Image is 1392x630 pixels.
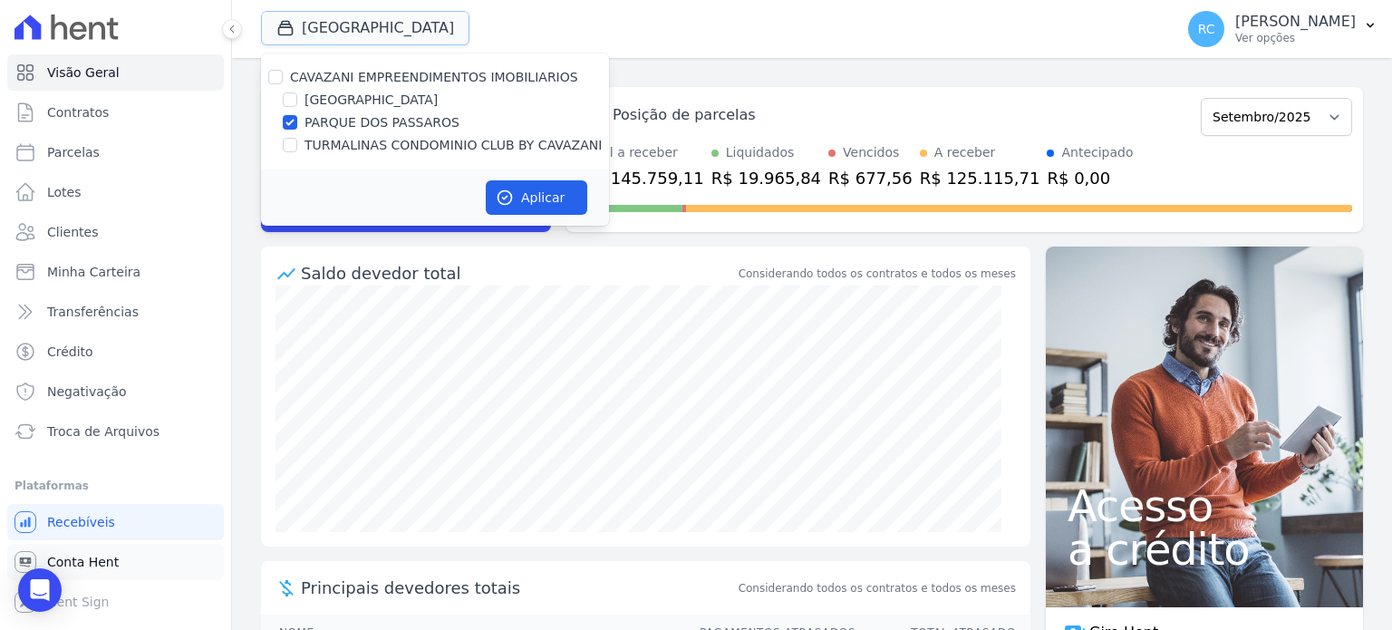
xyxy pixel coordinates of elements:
span: Recebíveis [47,513,115,531]
span: Negativação [47,383,127,401]
a: Visão Geral [7,54,224,91]
span: Visão Geral [47,63,120,82]
a: Minha Carteira [7,254,224,290]
a: Lotes [7,174,224,210]
div: Posição de parcelas [613,104,756,126]
a: Troca de Arquivos [7,413,224,450]
span: Lotes [47,183,82,201]
div: Saldo devedor total [301,261,735,286]
a: Recebíveis [7,504,224,540]
span: Acesso [1068,484,1341,528]
button: Aplicar [486,180,587,215]
span: Considerando todos os contratos e todos os meses [739,580,1016,596]
span: Principais devedores totais [301,576,735,600]
span: Crédito [47,343,93,361]
div: R$ 19.965,84 [711,166,821,190]
div: Considerando todos os contratos e todos os meses [739,266,1016,282]
span: Parcelas [47,143,100,161]
a: Conta Hent [7,544,224,580]
button: [GEOGRAPHIC_DATA] [261,11,469,45]
span: Troca de Arquivos [47,422,159,441]
div: Total a receber [584,143,704,162]
div: R$ 677,56 [828,166,913,190]
div: Liquidados [726,143,795,162]
p: [PERSON_NAME] [1235,13,1356,31]
div: A receber [934,143,996,162]
span: RC [1198,23,1215,35]
div: Antecipado [1061,143,1133,162]
span: Clientes [47,223,98,241]
a: Clientes [7,214,224,250]
span: Conta Hent [47,553,119,571]
label: [GEOGRAPHIC_DATA] [304,91,438,110]
span: Transferências [47,303,139,321]
div: Vencidos [843,143,899,162]
a: Negativação [7,373,224,410]
div: Plataformas [14,475,217,497]
div: R$ 0,00 [1047,166,1133,190]
a: Crédito [7,334,224,370]
div: R$ 145.759,11 [584,166,704,190]
p: Ver opções [1235,31,1356,45]
div: R$ 125.115,71 [920,166,1040,190]
a: Contratos [7,94,224,131]
a: Transferências [7,294,224,330]
span: Contratos [47,103,109,121]
a: Parcelas [7,134,224,170]
span: a crédito [1068,528,1341,571]
button: RC [PERSON_NAME] Ver opções [1174,4,1392,54]
span: Minha Carteira [47,263,140,281]
div: Open Intercom Messenger [18,568,62,612]
label: PARQUE DOS PASSAROS [304,113,459,132]
label: CAVAZANI EMPREENDIMENTOS IMOBILIARIOS [290,70,578,84]
label: TURMALINAS CONDOMINIO CLUB BY CAVAZANI [304,136,602,155]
